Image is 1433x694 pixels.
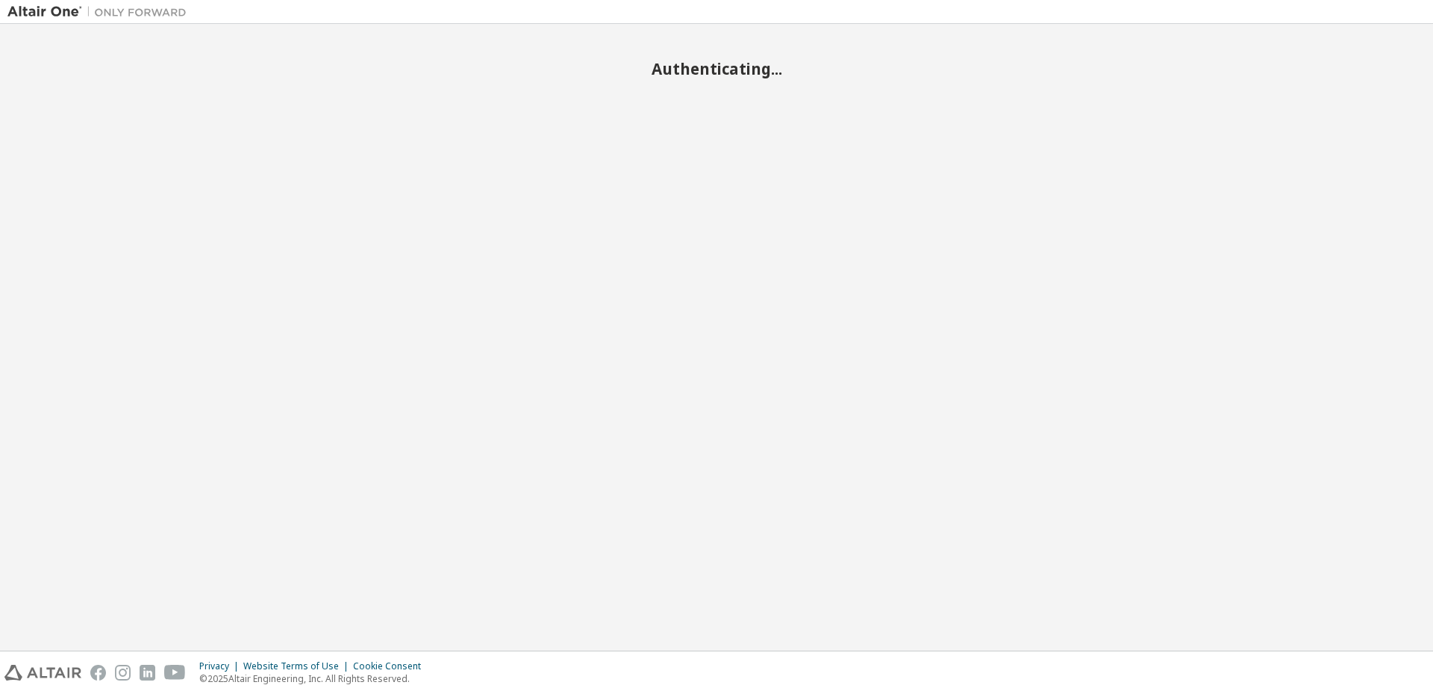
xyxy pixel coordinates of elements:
[164,665,186,681] img: youtube.svg
[199,672,430,685] p: © 2025 Altair Engineering, Inc. All Rights Reserved.
[90,665,106,681] img: facebook.svg
[115,665,131,681] img: instagram.svg
[243,660,353,672] div: Website Terms of Use
[353,660,430,672] div: Cookie Consent
[7,4,194,19] img: Altair One
[4,665,81,681] img: altair_logo.svg
[7,59,1426,78] h2: Authenticating...
[199,660,243,672] div: Privacy
[140,665,155,681] img: linkedin.svg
